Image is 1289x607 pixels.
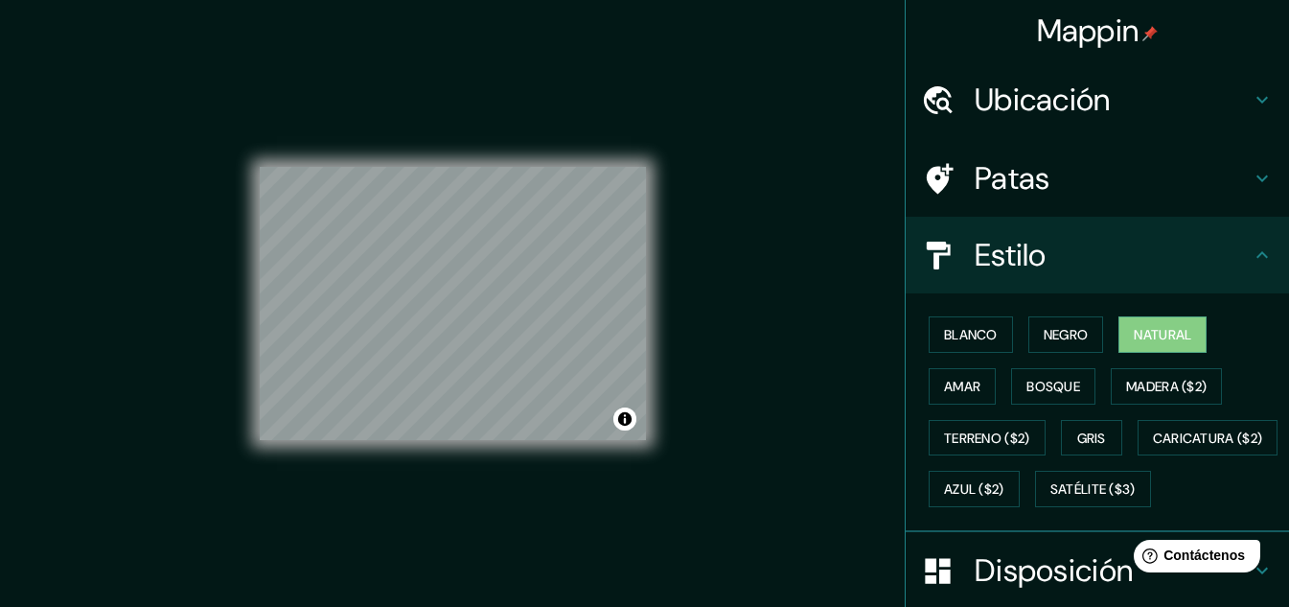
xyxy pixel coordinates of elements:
font: Ubicación [975,80,1111,120]
button: Blanco [929,316,1013,353]
button: Madera ($2) [1111,368,1222,405]
font: Estilo [975,235,1047,275]
button: Satélite ($3) [1035,471,1151,507]
font: Satélite ($3) [1050,481,1136,499]
font: Patas [975,158,1050,198]
button: Natural [1118,316,1207,353]
font: Natural [1134,326,1191,343]
button: Terreno ($2) [929,420,1046,456]
font: Amar [944,378,980,395]
font: Gris [1077,430,1106,447]
font: Disposición [975,550,1133,591]
button: Azul ($2) [929,471,1020,507]
font: Blanco [944,326,998,343]
button: Amar [929,368,996,405]
font: Madera ($2) [1126,378,1207,395]
canvas: Mapa [260,167,646,440]
div: Ubicación [906,61,1289,138]
button: Caricatura ($2) [1138,420,1278,456]
button: Activar o desactivar atribución [613,408,636,431]
font: Azul ($2) [944,481,1004,499]
font: Caricatura ($2) [1153,430,1263,447]
iframe: Lanzador de widgets de ayuda [1118,532,1268,586]
font: Terreno ($2) [944,430,1030,447]
button: Gris [1061,420,1122,456]
button: Bosque [1011,368,1095,405]
div: Estilo [906,217,1289,293]
div: Patas [906,140,1289,217]
font: Mappin [1037,11,1139,51]
font: Bosque [1026,378,1080,395]
button: Negro [1028,316,1104,353]
img: pin-icon.png [1142,26,1158,41]
font: Negro [1044,326,1089,343]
